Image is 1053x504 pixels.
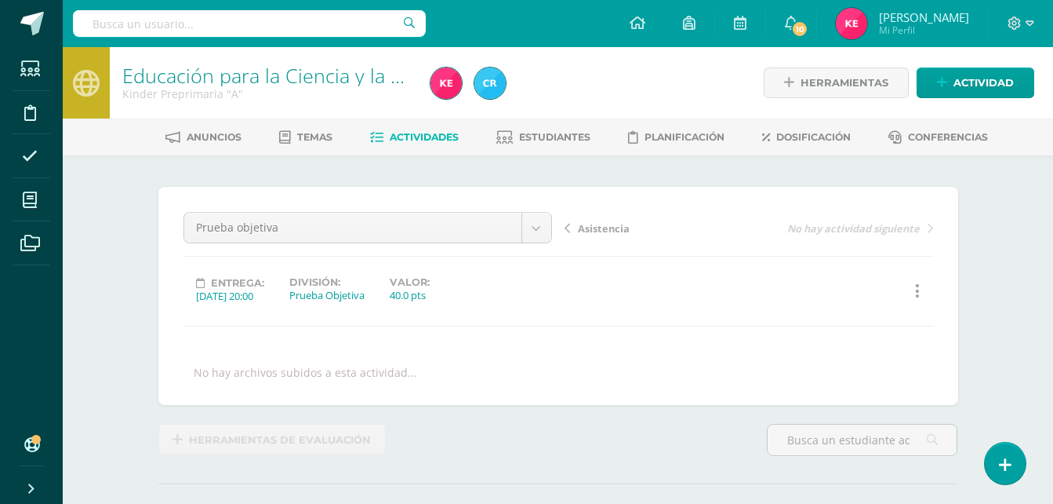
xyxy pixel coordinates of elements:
span: Asistencia [578,221,630,236]
label: División: [289,276,365,288]
a: Herramientas [764,68,909,98]
label: Valor: [390,276,430,288]
span: 10 [791,20,808,38]
span: Anuncios [187,131,241,143]
div: 40.0 pts [390,288,430,302]
a: Actividad [917,68,1034,98]
span: Mi Perfil [879,24,969,37]
span: Planificación [645,131,724,143]
span: Actividad [953,68,1014,97]
a: Temas [279,125,332,150]
div: Kinder Preprimaria 'A' [122,86,412,101]
span: Herramientas [801,68,888,97]
input: Busca un estudiante aquí... [768,425,957,455]
a: Dosificación [762,125,851,150]
span: Dosificación [776,131,851,143]
a: Prueba objetiva [184,213,551,243]
div: No hay archivos subidos a esta actividad... [194,365,417,380]
a: Asistencia [565,220,749,236]
span: No hay actividad siguiente [787,221,920,236]
span: [PERSON_NAME] [879,9,969,25]
a: Planificación [628,125,724,150]
div: [DATE] 20:00 [196,289,264,303]
a: Actividades [370,125,459,150]
a: Anuncios [165,125,241,150]
span: Conferencias [908,131,988,143]
span: Estudiantes [519,131,590,143]
div: Prueba Objetiva [289,288,365,302]
img: 5c7b8e1c8238548934d01c0311e969bf.png [430,68,462,99]
span: Entrega: [211,277,264,289]
h1: Educación para la Ciencia y la Ciudadanía [122,64,412,86]
img: d829077fea71188f4ea6f616d71feccb.png [474,68,506,99]
span: Temas [297,131,332,143]
a: Estudiantes [496,125,590,150]
span: Actividades [390,131,459,143]
span: Prueba objetiva [196,213,510,243]
img: 5c7b8e1c8238548934d01c0311e969bf.png [836,8,867,39]
input: Busca un usuario... [73,10,426,37]
a: Conferencias [888,125,988,150]
span: Herramientas de evaluación [189,425,371,455]
a: Educación para la Ciencia y la Ciudadanía [122,62,490,89]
